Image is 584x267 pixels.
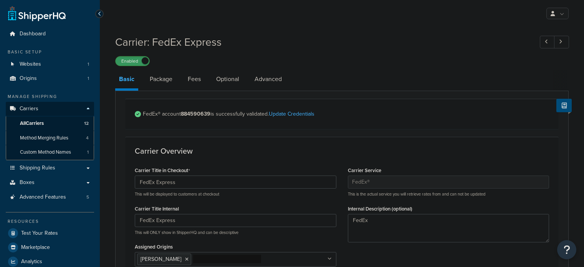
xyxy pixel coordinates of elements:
div: Basic Setup [6,49,94,55]
strong: 884590639 [181,110,210,118]
li: Origins [6,71,94,86]
label: Enabled [116,56,149,66]
span: Boxes [20,179,35,186]
a: Advanced Features5 [6,190,94,204]
a: Custom Method Names1 [6,145,94,159]
label: Carrier Service [348,167,381,173]
span: Origins [20,75,37,82]
a: Next Record [554,36,569,48]
label: Carrier Title Internal [135,206,179,212]
span: Custom Method Names [20,149,71,156]
span: Method Merging Rules [20,135,68,141]
span: Websites [20,61,41,68]
a: AllCarriers12 [6,116,94,131]
p: This is the actual service you will retrieve rates from and can not be updated [348,191,549,197]
span: 5 [86,194,89,201]
label: Carrier Title in Checkout [135,167,190,174]
a: Fees [184,70,205,88]
p: This will ONLY show in ShipperHQ and can be descriptive [135,230,336,235]
span: Shipping Rules [20,165,55,171]
h1: Carrier: FedEx Express [115,35,526,50]
span: Carriers [20,106,38,112]
button: Open Resource Center [557,240,576,259]
a: Package [146,70,176,88]
li: Advanced Features [6,190,94,204]
span: [PERSON_NAME] [141,255,181,263]
p: This will be displayed to customers at checkout [135,191,336,197]
div: Resources [6,218,94,225]
a: Origins1 [6,71,94,86]
li: Method Merging Rules [6,131,94,145]
li: Websites [6,57,94,71]
span: Analytics [21,259,42,265]
span: Advanced Features [20,194,66,201]
div: Manage Shipping [6,93,94,100]
span: 1 [87,149,89,156]
a: Method Merging Rules4 [6,131,94,145]
span: 1 [88,75,89,82]
a: Dashboard [6,27,94,41]
span: 4 [86,135,89,141]
a: Boxes [6,176,94,190]
a: Test Your Rates [6,226,94,240]
span: Test Your Rates [21,230,58,237]
a: Shipping Rules [6,161,94,175]
a: Update Credentials [269,110,314,118]
textarea: FedEx [348,214,549,242]
h3: Carrier Overview [135,147,549,155]
a: Carriers [6,102,94,116]
a: Marketplace [6,240,94,254]
label: Internal Description (optional) [348,206,412,212]
span: 12 [84,120,89,127]
a: Advanced [251,70,286,88]
li: Carriers [6,102,94,160]
label: Assigned Origins [135,244,173,250]
a: Previous Record [540,36,555,48]
a: Optional [212,70,243,88]
span: FedEx® account is successfully validated. [143,109,549,119]
span: 1 [88,61,89,68]
span: All Carriers [20,120,44,127]
li: Custom Method Names [6,145,94,159]
a: Websites1 [6,57,94,71]
button: Show Help Docs [556,99,572,112]
span: Marketplace [21,244,50,251]
span: Dashboard [20,31,46,37]
a: Basic [115,70,138,91]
